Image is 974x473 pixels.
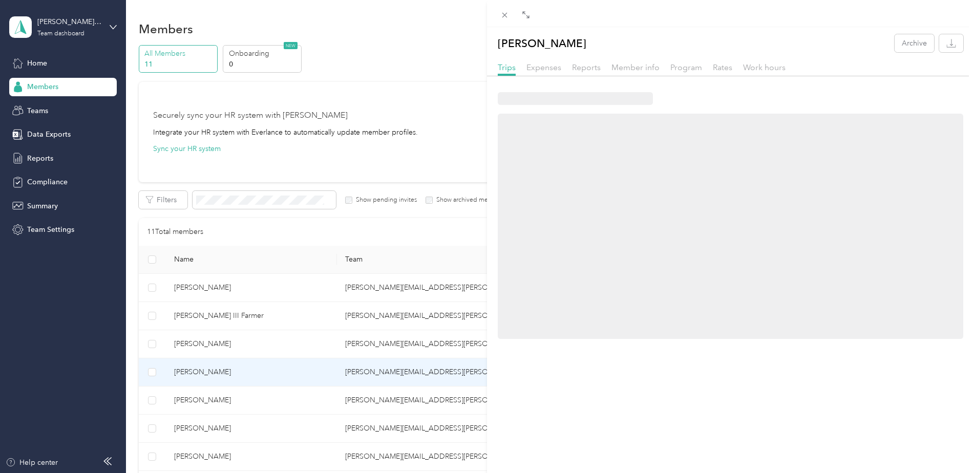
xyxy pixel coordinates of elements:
[713,62,732,72] span: Rates
[526,62,561,72] span: Expenses
[498,62,516,72] span: Trips
[670,62,702,72] span: Program
[611,62,660,72] span: Member info
[572,62,601,72] span: Reports
[895,34,934,52] button: Archive
[917,416,974,473] iframe: Everlance-gr Chat Button Frame
[743,62,786,72] span: Work hours
[498,34,586,52] p: [PERSON_NAME]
